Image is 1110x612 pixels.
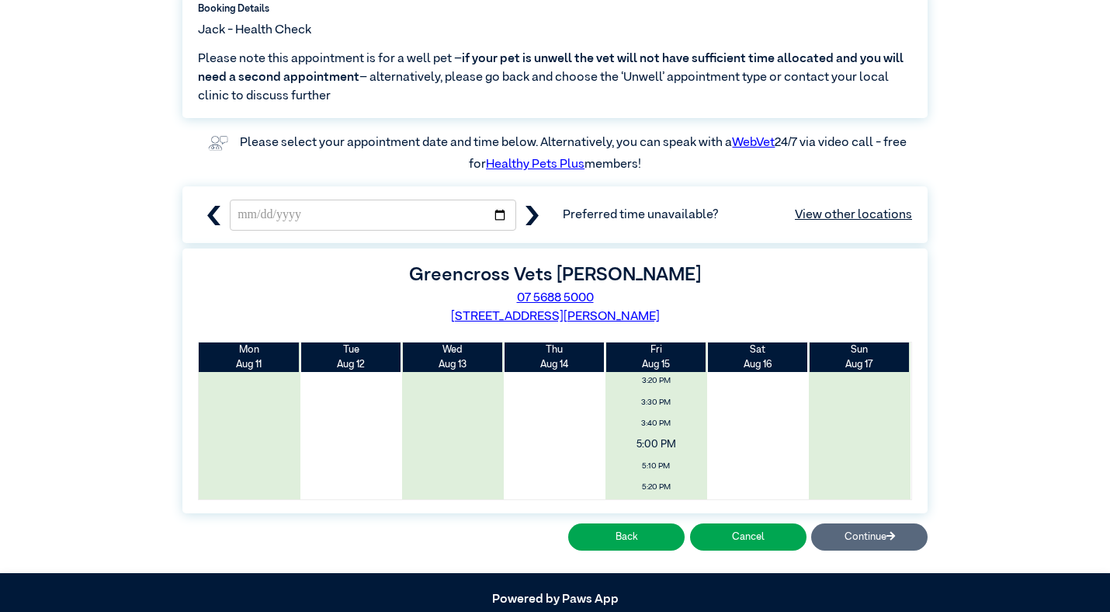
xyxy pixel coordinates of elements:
img: vet [203,130,233,155]
label: Please select your appointment date and time below. Alternatively, you can speak with a 24/7 via ... [240,137,909,171]
th: Aug 11 [199,343,300,372]
a: WebVet [732,137,775,149]
th: Aug 17 [809,343,911,372]
label: Booking Details [198,2,912,16]
span: 3:20 PM [609,372,702,390]
th: Aug 13 [402,343,504,372]
span: 5:20 PM [609,478,702,496]
th: Aug 12 [300,343,402,372]
a: View other locations [795,206,912,224]
label: Greencross Vets [PERSON_NAME] [409,266,701,284]
th: Aug 15 [605,343,707,372]
th: Aug 16 [707,343,809,372]
span: Jack - Health Check [198,21,311,40]
a: Healthy Pets Plus [486,158,584,171]
span: Preferred time unavailable? [563,206,912,224]
h5: Powered by Paws App [182,593,928,607]
a: [STREET_ADDRESS][PERSON_NAME] [451,311,660,323]
span: 3:40 PM [609,415,702,433]
button: Cancel [690,523,806,551]
th: Aug 14 [504,343,605,372]
button: Back [568,523,685,551]
span: Please note this appointment is for a well pet – – alternatively, please go back and choose the ‘... [198,50,912,106]
span: 5:10 PM [609,457,702,475]
span: 5:00 PM [595,433,716,457]
span: if your pet is unwell the vet will not have sufficient time allocated and you will need a second ... [198,53,904,84]
a: 07 5688 5000 [517,292,594,304]
span: 3:30 PM [609,394,702,412]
